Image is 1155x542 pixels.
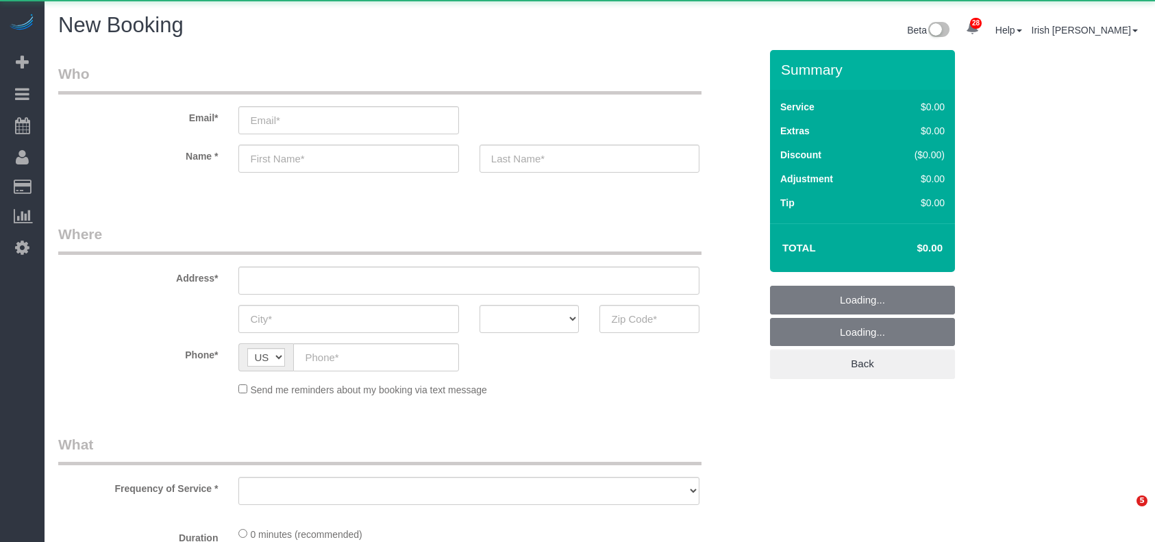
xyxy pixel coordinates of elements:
a: Irish [PERSON_NAME] [1032,25,1138,36]
div: $0.00 [886,196,945,210]
strong: Total [782,242,816,254]
legend: Where [58,224,701,255]
label: Phone* [48,343,228,362]
span: 28 [970,18,982,29]
a: 28 [959,14,986,44]
div: $0.00 [886,100,945,114]
label: Name * [48,145,228,163]
label: Discount [780,148,821,162]
img: New interface [927,22,949,40]
h3: Summary [781,62,948,77]
span: 5 [1137,495,1147,506]
img: Automaid Logo [8,14,36,33]
input: Phone* [293,343,458,371]
input: First Name* [238,145,458,173]
a: Beta [907,25,949,36]
label: Frequency of Service * [48,477,228,495]
label: Service [780,100,815,114]
label: Address* [48,267,228,285]
span: Send me reminders about my booking via text message [250,384,487,395]
input: City* [238,305,458,333]
div: ($0.00) [886,148,945,162]
label: Tip [780,196,795,210]
label: Extras [780,124,810,138]
div: $0.00 [886,124,945,138]
input: Zip Code* [599,305,699,333]
a: Back [770,349,955,378]
iframe: Intercom live chat [1108,495,1141,528]
input: Email* [238,106,458,134]
h4: $0.00 [876,243,943,254]
div: $0.00 [886,172,945,186]
input: Last Name* [480,145,699,173]
legend: Who [58,64,701,95]
label: Email* [48,106,228,125]
span: 0 minutes (recommended) [250,529,362,540]
a: Help [995,25,1022,36]
span: New Booking [58,13,184,37]
legend: What [58,434,701,465]
label: Adjustment [780,172,833,186]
